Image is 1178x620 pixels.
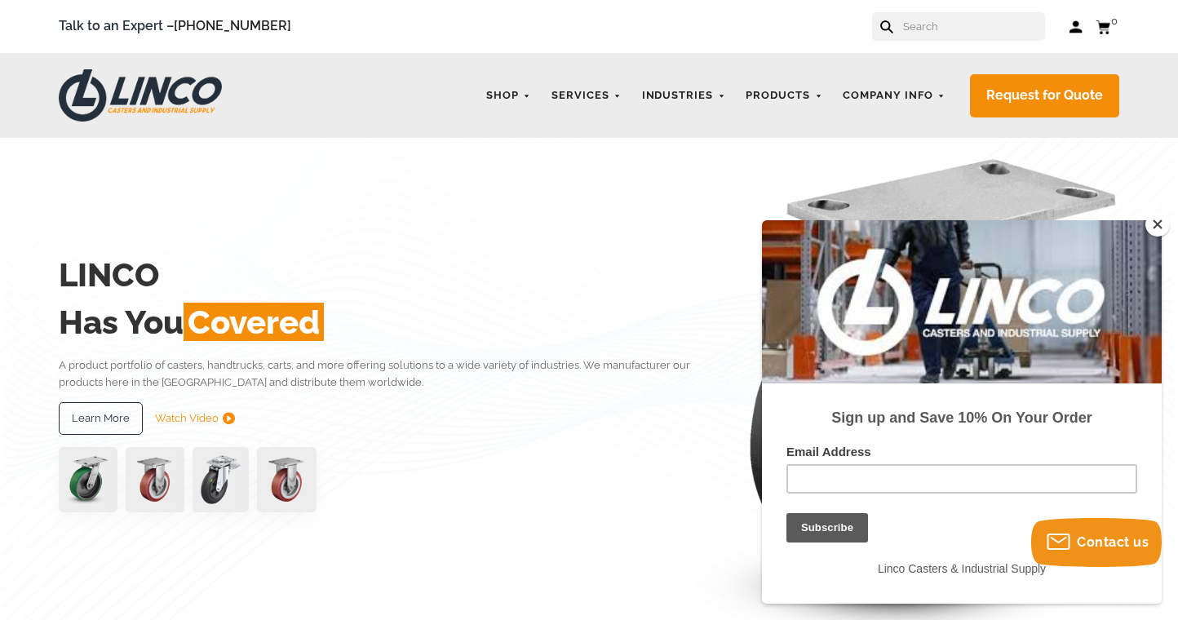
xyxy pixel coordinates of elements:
h2: LINCO [59,251,693,299]
a: Industries [634,80,734,112]
input: Subscribe [24,293,106,322]
img: capture-59611-removebg-preview-1.png [126,447,185,512]
strong: Sign up and Save 10% On Your Order [69,189,330,206]
span: Covered [184,303,324,341]
img: capture-59611-removebg-preview-1.png [257,447,317,512]
a: Learn More [59,402,143,435]
button: Close [1145,212,1170,237]
h2: Has You [59,299,693,346]
p: A product portfolio of casters, handtrucks, carts, and more offering solutions to a wide variety ... [59,356,693,392]
img: lvwpp200rst849959jpg-30522-removebg-preview-1.png [193,447,248,512]
a: Services [543,80,630,112]
a: Request for Quote [970,74,1119,117]
a: Company Info [835,80,954,112]
a: Shop [478,80,539,112]
a: Watch Video [155,402,235,435]
a: [PHONE_NUMBER] [174,18,291,33]
img: LINCO CASTERS & INDUSTRIAL SUPPLY [59,69,222,122]
label: Email Address [24,224,375,244]
span: Contact us [1077,534,1149,550]
span: Linco Casters & Industrial Supply [116,342,284,355]
a: 0 [1096,16,1119,37]
a: Products [737,80,830,112]
a: Log in [1069,19,1083,35]
span: Talk to an Expert – [59,15,291,38]
input: Search [901,12,1045,41]
span: 0 [1111,15,1118,27]
button: Subscribe [18,24,100,54]
img: pn3orx8a-94725-1-1-.png [59,447,117,512]
img: subtract.png [223,412,235,424]
button: Contact us [1031,518,1162,567]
